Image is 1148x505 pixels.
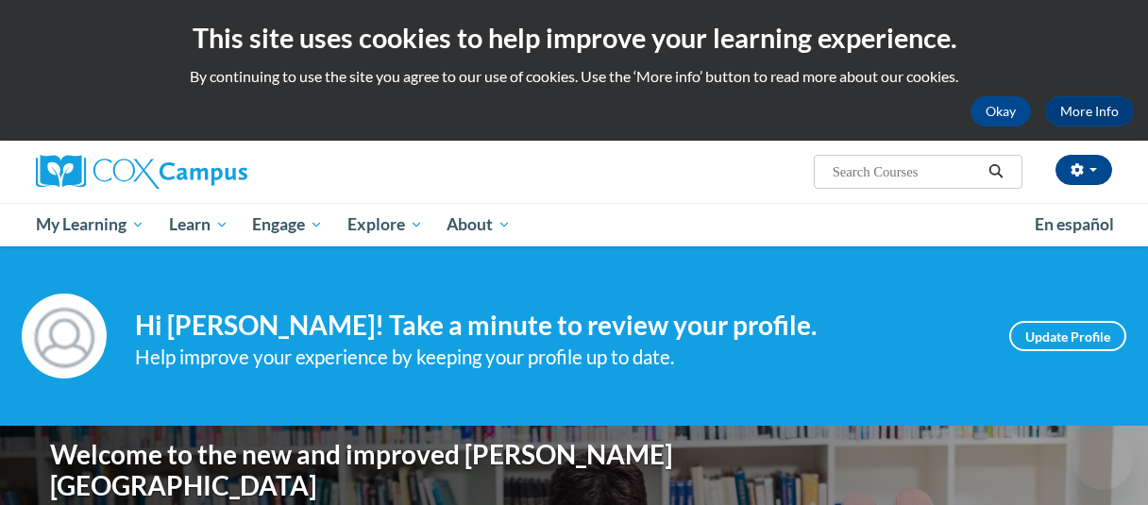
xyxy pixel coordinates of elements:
button: Account Settings [1055,155,1112,185]
h2: This site uses cookies to help improve your learning experience. [14,19,1134,57]
span: Learn [169,213,228,236]
p: By continuing to use the site you agree to our use of cookies. Use the ‘More info’ button to read... [14,66,1134,87]
input: Search Courses [831,160,982,183]
img: Profile Image [22,294,107,379]
a: Engage [240,203,335,246]
span: My Learning [36,213,144,236]
a: About [435,203,524,246]
h1: Welcome to the new and improved [PERSON_NAME][GEOGRAPHIC_DATA] [50,439,734,502]
img: Cox Campus [36,155,247,189]
button: Okay [971,96,1031,126]
span: Explore [347,213,423,236]
a: Update Profile [1009,321,1126,351]
a: En español [1022,205,1126,244]
div: Help improve your experience by keeping your profile up to date. [135,342,981,373]
h4: Hi [PERSON_NAME]! Take a minute to review your profile. [135,310,981,342]
a: More Info [1045,96,1134,126]
span: En español [1035,214,1114,234]
a: Explore [335,203,435,246]
div: Main menu [22,203,1126,246]
span: About [447,213,511,236]
button: Search [982,160,1010,183]
span: Engage [252,213,323,236]
iframe: Button to launch messaging window [1072,429,1133,490]
a: Learn [157,203,241,246]
a: Cox Campus [36,155,376,189]
a: My Learning [24,203,157,246]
